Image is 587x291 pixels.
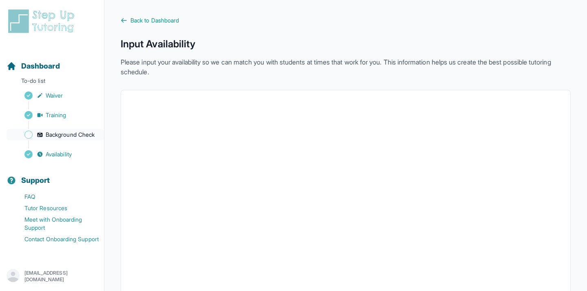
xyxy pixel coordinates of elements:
[130,16,179,24] span: Back to Dashboard
[21,175,50,186] span: Support
[46,131,95,139] span: Background Check
[7,233,104,245] a: Contact Onboarding Support
[3,47,101,75] button: Dashboard
[3,162,101,189] button: Support
[46,111,66,119] span: Training
[7,149,104,160] a: Availability
[7,191,104,202] a: FAQ
[7,202,104,214] a: Tutor Resources
[46,150,72,158] span: Availability
[7,269,97,284] button: [EMAIL_ADDRESS][DOMAIN_NAME]
[7,60,60,72] a: Dashboard
[121,38,571,51] h1: Input Availability
[7,214,104,233] a: Meet with Onboarding Support
[24,270,97,283] p: [EMAIL_ADDRESS][DOMAIN_NAME]
[7,109,104,121] a: Training
[46,91,63,100] span: Waiver
[121,57,571,77] p: Please input your availability so we can match you with students at times that work for you. This...
[21,60,60,72] span: Dashboard
[7,90,104,101] a: Waiver
[3,77,101,88] p: To-do list
[7,129,104,140] a: Background Check
[121,16,571,24] a: Back to Dashboard
[7,8,79,34] img: logo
